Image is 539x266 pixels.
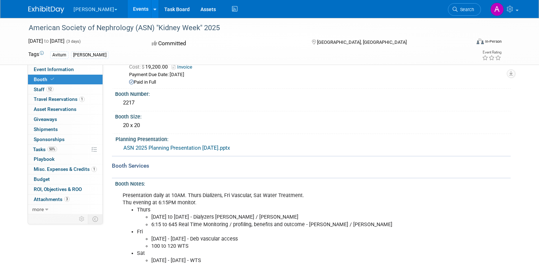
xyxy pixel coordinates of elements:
[88,214,103,224] td: Toggle Event Tabs
[28,51,44,59] td: Tags
[123,145,230,151] a: ASN 2025 Planning Presentation [DATE].pptx
[477,38,484,44] img: Format-Inperson.png
[34,126,58,132] span: Shipments
[50,51,68,59] div: Avitum
[28,85,103,94] a: Staff12
[26,22,462,34] div: American Society of Nephrology (ASN) "Kidney Week" 2025
[115,89,511,98] div: Booth Number:
[34,186,82,192] span: ROI, Objectives & ROO
[28,195,103,204] a: Attachments3
[76,214,88,224] td: Personalize Event Tab Strip
[51,77,54,81] i: Booth reservation complete
[34,116,57,122] span: Giveaways
[482,51,501,54] div: Event Rating
[34,136,65,142] span: Sponsorships
[32,206,44,212] span: more
[66,39,81,44] span: (3 days)
[34,76,56,82] span: Booth
[79,97,85,102] span: 1
[28,154,103,164] a: Playbook
[151,257,429,264] li: [DATE] - [DATE] - WTS
[71,51,109,59] div: [PERSON_NAME]
[34,66,74,72] span: Event Information
[34,87,53,92] span: Staff
[115,134,507,143] div: Planning Presentation:
[28,205,103,214] a: more
[120,97,505,108] div: 2217
[28,125,103,134] a: Shipments
[129,71,505,78] div: Payment Due Date: [DATE]
[129,64,171,70] span: 19,200.00
[115,111,511,120] div: Booth Size:
[28,135,103,144] a: Sponsorships
[28,164,103,174] a: Misc. Expenses & Credits1
[151,214,429,221] li: [DATE] to [DATE] - Dialyzers [PERSON_NAME] / [PERSON_NAME]
[448,3,481,16] a: Search
[458,7,474,12] span: Search
[432,37,502,48] div: Event Format
[28,174,103,184] a: Budget
[34,156,55,162] span: Playbook
[28,185,103,194] a: ROI, Objectives & ROO
[43,38,50,44] span: to
[151,243,429,250] li: 100 to 120 WTS
[172,64,196,70] a: Invoice
[129,64,145,70] span: Cost: $
[28,38,65,44] span: [DATE] [DATE]
[485,39,502,44] div: In-Person
[112,162,511,170] div: Booth Services
[34,166,97,172] span: Misc. Expenses & Credits
[129,79,505,86] div: Paid in Full
[47,146,57,152] span: 50%
[137,250,429,264] li: Sat
[28,145,103,154] a: Tasks50%
[34,106,76,112] span: Asset Reservations
[34,176,50,182] span: Budget
[490,3,504,16] img: Aaron Evans
[28,115,103,124] a: Giveaways
[137,228,429,250] li: Fri
[115,178,511,187] div: Booth Notes:
[91,167,97,172] span: 1
[28,6,64,13] img: ExhibitDay
[28,104,103,114] a: Asset Reservations
[28,94,103,104] a: Travel Reservations1
[150,37,300,50] div: Committed
[34,196,70,202] span: Attachments
[34,96,85,102] span: Travel Reservations
[28,75,103,84] a: Booth
[64,196,70,202] span: 3
[28,65,103,74] a: Event Information
[151,221,429,228] li: 6:15 to 645 Real Time Monitoring / profiling, benefits and outcome - [PERSON_NAME] / [PERSON_NAME]
[46,87,53,92] span: 12
[33,146,57,152] span: Tasks
[137,206,429,228] li: Thurs
[120,120,505,131] div: 20 x 20
[317,39,407,45] span: [GEOGRAPHIC_DATA], [GEOGRAPHIC_DATA]
[120,53,505,86] div: Reserved
[151,235,429,243] li: [DATE] - [DATE] - Deb vascular access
